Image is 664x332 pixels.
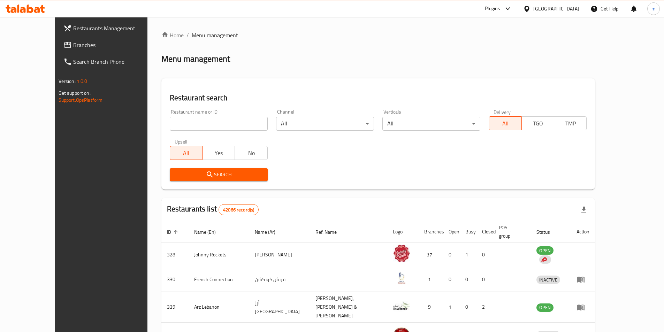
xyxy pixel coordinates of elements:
li: / [186,31,189,39]
div: Menu [577,303,589,311]
label: Upsell [175,139,188,144]
td: 1 [460,242,476,267]
span: Restaurants Management [73,24,160,32]
div: [GEOGRAPHIC_DATA] [533,5,579,13]
th: Closed [476,221,493,242]
button: TGO [521,116,554,130]
span: INACTIVE [536,276,560,284]
img: Johnny Rockets [393,245,410,262]
th: Action [571,221,595,242]
div: Total records count [219,204,259,215]
td: 339 [161,292,189,323]
label: Delivery [494,109,511,114]
a: Home [161,31,184,39]
div: Indicates that the vendor menu management has been moved to DH Catalog service [539,255,551,264]
button: TMP [554,116,587,130]
h2: Restaurants list [167,204,259,215]
span: Branches [73,41,160,49]
span: TMP [557,118,584,129]
span: Get support on: [59,88,91,98]
span: ID [167,228,180,236]
span: m [651,5,656,13]
td: 0 [460,292,476,323]
button: Search [170,168,268,181]
td: 9 [419,292,443,323]
td: 1 [443,292,460,323]
td: 0 [476,242,493,267]
img: delivery hero logo [541,256,547,263]
span: No [238,148,265,158]
span: 42066 record(s) [219,207,258,213]
span: All [492,118,519,129]
td: 328 [161,242,189,267]
td: Johnny Rockets [189,242,250,267]
span: Version: [59,77,76,86]
td: أرز [GEOGRAPHIC_DATA] [249,292,310,323]
div: All [276,117,374,131]
th: Branches [419,221,443,242]
td: 330 [161,267,189,292]
td: 2 [476,292,493,323]
img: Arz Lebanon [393,297,410,315]
div: OPEN [536,246,554,255]
div: Menu [577,275,589,284]
span: Status [536,228,559,236]
td: 0 [443,267,460,292]
span: Menu management [192,31,238,39]
h2: Menu management [161,53,230,64]
span: Search Branch Phone [73,57,160,66]
a: Branches [58,37,166,53]
td: French Connection [189,267,250,292]
span: Search [175,170,262,179]
td: 0 [443,242,460,267]
td: [PERSON_NAME] [249,242,310,267]
button: All [489,116,521,130]
th: Open [443,221,460,242]
th: Logo [387,221,419,242]
span: OPEN [536,303,554,311]
span: OPEN [536,247,554,255]
button: All [170,146,203,160]
td: 0 [476,267,493,292]
span: TGO [525,118,551,129]
h2: Restaurant search [170,93,587,103]
img: French Connection [393,269,410,287]
span: Name (En) [194,228,225,236]
div: Plugins [485,5,500,13]
input: Search for restaurant name or ID.. [170,117,268,131]
span: POS group [499,223,522,240]
td: فرنش كونكشن [249,267,310,292]
div: Export file [575,201,592,218]
td: 0 [460,267,476,292]
span: Yes [205,148,232,158]
span: Ref. Name [315,228,346,236]
a: Search Branch Phone [58,53,166,70]
td: 1 [419,267,443,292]
span: Name (Ar) [255,228,284,236]
span: 1.0.0 [77,77,87,86]
th: Busy [460,221,476,242]
td: [PERSON_NAME],[PERSON_NAME] & [PERSON_NAME] [310,292,387,323]
div: All [382,117,480,131]
button: No [235,146,267,160]
td: Arz Lebanon [189,292,250,323]
a: Restaurants Management [58,20,166,37]
span: All [173,148,200,158]
button: Yes [202,146,235,160]
td: 37 [419,242,443,267]
a: Support.OpsPlatform [59,95,103,105]
nav: breadcrumb [161,31,595,39]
